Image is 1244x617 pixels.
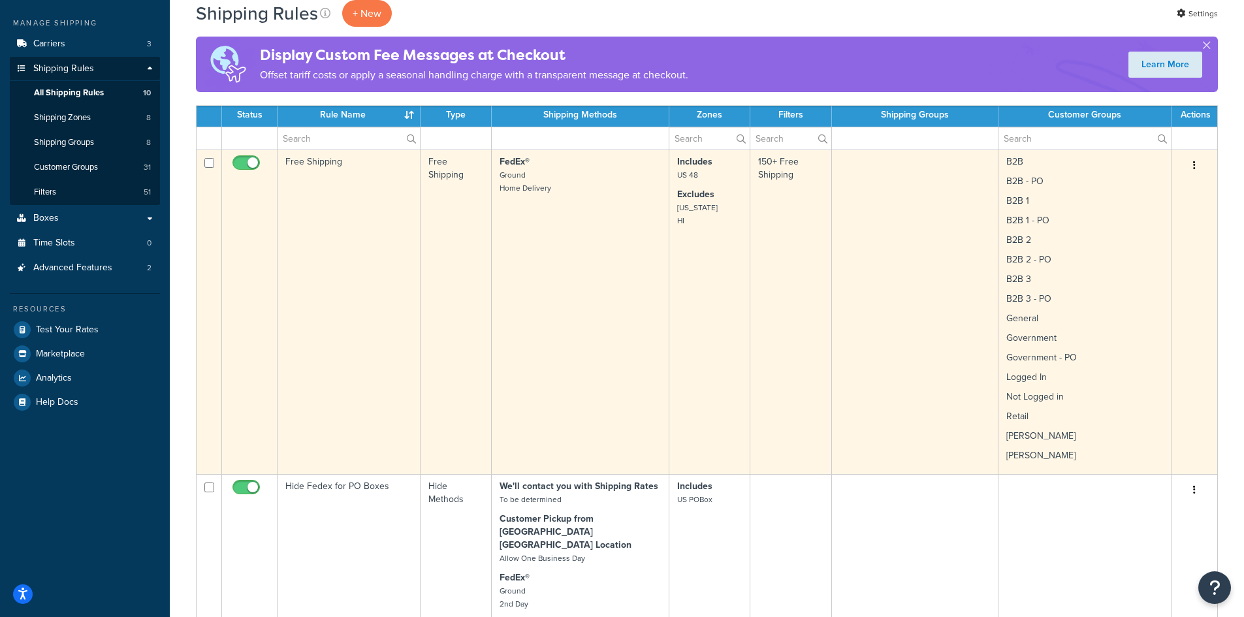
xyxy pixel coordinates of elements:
p: B2B 3 - PO [1006,293,1163,306]
span: All Shipping Rules [34,87,104,99]
span: 0 [147,238,152,249]
p: B2B 2 [1006,234,1163,247]
td: Free Shipping [278,150,421,474]
input: Search [669,127,750,150]
th: Type [421,103,491,127]
th: Actions [1172,103,1217,127]
p: Government - PO [1006,351,1163,364]
div: Manage Shipping [10,18,160,29]
th: Shipping Groups [832,103,998,127]
p: B2B 2 - PO [1006,253,1163,266]
span: Boxes [33,213,59,224]
th: Status [222,103,278,127]
a: Analytics [10,366,160,390]
li: Filters [10,180,160,204]
button: Open Resource Center [1198,571,1231,604]
td: B2B [998,150,1172,474]
p: Offset tariff costs or apply a seasonal handling charge with a transparent message at checkout. [260,66,688,84]
span: Customer Groups [34,162,98,173]
strong: FedEx® [500,571,530,584]
small: To be determined [500,494,562,505]
p: General [1006,312,1163,325]
span: Analytics [36,373,72,384]
input: Search [998,127,1171,150]
span: 31 [144,162,151,173]
span: Shipping Groups [34,137,94,148]
a: Advanced Features 2 [10,256,160,280]
th: Zones [669,103,751,127]
li: All Shipping Rules [10,81,160,105]
span: Advanced Features [33,262,112,274]
span: Help Docs [36,397,78,408]
small: US 48 [677,169,698,181]
li: Customer Groups [10,155,160,180]
div: Resources [10,304,160,315]
p: [PERSON_NAME] [1006,430,1163,443]
td: 150+ Free Shipping [750,150,832,474]
li: Time Slots [10,231,160,255]
a: Shipping Zones 8 [10,106,160,130]
h1: Shipping Rules [196,1,318,26]
input: Search [278,127,420,150]
p: B2B 3 [1006,273,1163,286]
small: [US_STATE] HI [677,202,718,227]
p: B2B 1 - PO [1006,214,1163,227]
p: Logged In [1006,371,1163,384]
span: 8 [146,112,151,123]
a: Shipping Rules [10,57,160,81]
span: Carriers [33,39,65,50]
small: Allow One Business Day [500,552,585,564]
p: [PERSON_NAME] [1006,449,1163,462]
a: Help Docs [10,390,160,414]
th: Shipping Methods [492,103,669,127]
p: Retail [1006,410,1163,423]
strong: Includes [677,155,712,168]
strong: Customer Pickup from [GEOGRAPHIC_DATA] [GEOGRAPHIC_DATA] Location [500,512,631,552]
td: Free Shipping [421,150,491,474]
a: Time Slots 0 [10,231,160,255]
th: Customer Groups [998,103,1172,127]
span: Test Your Rates [36,324,99,336]
li: Shipping Rules [10,57,160,206]
a: Customer Groups 31 [10,155,160,180]
a: Boxes [10,206,160,230]
th: Rule Name : activate to sort column ascending [278,103,421,127]
input: Search [750,127,831,150]
strong: We'll contact you with Shipping Rates [500,479,658,493]
a: Marketplace [10,342,160,366]
p: B2B - PO [1006,175,1163,188]
a: Learn More [1128,52,1202,78]
span: 2 [147,262,152,274]
span: Marketplace [36,349,85,360]
span: Filters [34,187,56,198]
strong: Includes [677,479,712,493]
li: Shipping Groups [10,131,160,155]
p: Government [1006,332,1163,345]
li: Carriers [10,32,160,56]
li: Advanced Features [10,256,160,280]
a: Carriers 3 [10,32,160,56]
small: US POBox [677,494,712,505]
p: Not Logged in [1006,390,1163,403]
a: Test Your Rates [10,318,160,341]
strong: FedEx® [500,155,530,168]
a: Filters 51 [10,180,160,204]
a: Settings [1177,5,1218,23]
th: Filters [750,103,832,127]
span: 8 [146,137,151,148]
small: Ground 2nd Day [500,585,528,610]
span: 51 [144,187,151,198]
img: duties-banner-06bc72dcb5fe05cb3f9472aba00be2ae8eb53ab6f0d8bb03d382ba314ac3c341.png [196,37,260,92]
span: 10 [143,87,151,99]
li: Shipping Zones [10,106,160,130]
span: Shipping Zones [34,112,91,123]
small: Ground Home Delivery [500,169,551,194]
span: Shipping Rules [33,63,94,74]
a: Shipping Groups 8 [10,131,160,155]
span: 3 [147,39,152,50]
